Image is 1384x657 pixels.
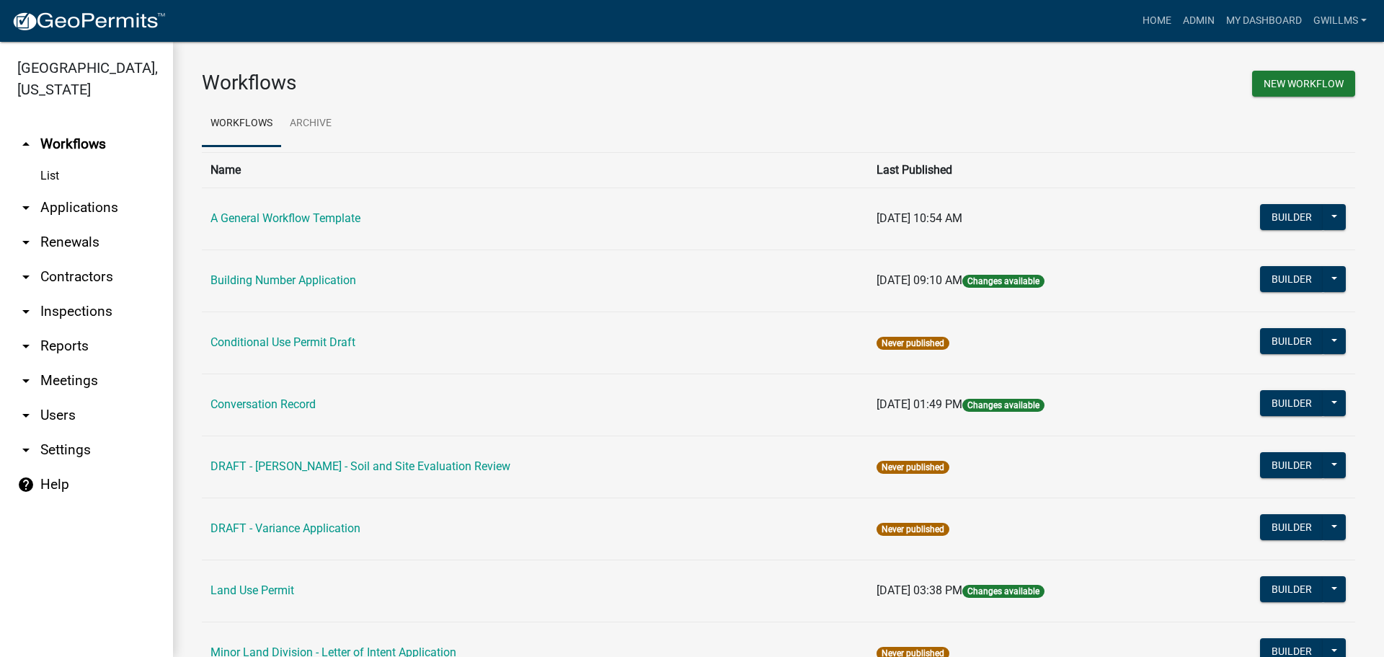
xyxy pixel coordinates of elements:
span: [DATE] 09:10 AM [877,273,962,287]
i: arrow_drop_up [17,136,35,153]
span: [DATE] 10:54 AM [877,211,962,225]
i: arrow_drop_down [17,441,35,459]
a: Workflows [202,101,281,147]
a: My Dashboard [1220,7,1308,35]
button: Builder [1260,266,1323,292]
span: Never published [877,337,949,350]
h3: Workflows [202,71,768,95]
i: arrow_drop_down [17,407,35,424]
a: Home [1137,7,1177,35]
a: gwillms [1308,7,1372,35]
a: Land Use Permit [210,583,294,597]
a: Conversation Record [210,397,316,411]
button: New Workflow [1252,71,1355,97]
i: arrow_drop_down [17,372,35,389]
button: Builder [1260,514,1323,540]
a: Building Number Application [210,273,356,287]
span: Never published [877,461,949,474]
a: A General Workflow Template [210,211,360,225]
i: arrow_drop_down [17,268,35,286]
button: Builder [1260,204,1323,230]
span: Changes available [962,275,1044,288]
a: Conditional Use Permit Draft [210,335,355,349]
th: Last Published [868,152,1179,188]
button: Builder [1260,328,1323,354]
span: Changes available [962,399,1044,412]
a: Admin [1177,7,1220,35]
i: arrow_drop_down [17,199,35,216]
i: arrow_drop_down [17,303,35,320]
i: arrow_drop_down [17,338,35,355]
i: help [17,476,35,493]
button: Builder [1260,390,1323,416]
span: [DATE] 01:49 PM [877,397,962,411]
span: Changes available [962,585,1044,598]
button: Builder [1260,452,1323,478]
span: [DATE] 03:38 PM [877,583,962,597]
span: Never published [877,523,949,536]
th: Name [202,152,868,188]
button: Builder [1260,576,1323,602]
a: DRAFT - [PERSON_NAME] - Soil and Site Evaluation Review [210,459,510,473]
a: Archive [281,101,340,147]
i: arrow_drop_down [17,234,35,251]
a: DRAFT - Variance Application [210,521,360,535]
